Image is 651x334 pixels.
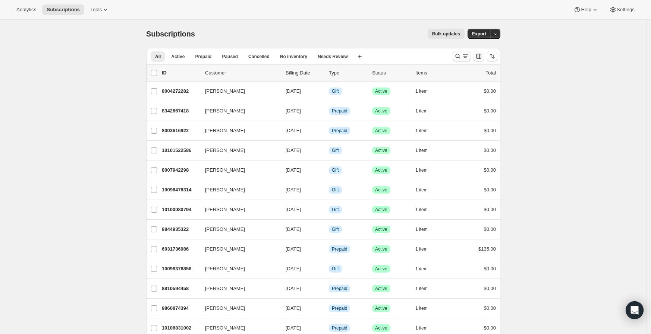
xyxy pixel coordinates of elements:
span: Active [375,325,387,331]
span: Cancelled [248,54,270,60]
span: [PERSON_NAME] [205,186,245,194]
span: [DATE] [286,266,301,271]
button: [PERSON_NAME] [201,283,275,295]
span: Gift [332,147,339,153]
p: 10106831002 [162,324,199,332]
span: Active [375,147,387,153]
button: 1 item [415,145,436,156]
button: [PERSON_NAME] [201,204,275,216]
div: 8004272282[PERSON_NAME][DATE]InfoGiftSuccessActive1 item$0.00 [162,86,496,96]
span: $0.00 [484,305,496,311]
p: 8003616922 [162,127,199,134]
span: [DATE] [286,88,301,94]
span: Gift [332,226,339,232]
span: 1 item [415,187,428,193]
span: Gift [332,207,339,213]
span: [DATE] [286,305,301,311]
span: [PERSON_NAME] [205,245,245,253]
span: [PERSON_NAME] [205,324,245,332]
span: Active [375,207,387,213]
span: 1 item [415,207,428,213]
span: Active [375,108,387,114]
span: Active [375,187,387,193]
button: Export [468,29,491,39]
div: 6031736986[PERSON_NAME][DATE]InfoPrepaidSuccessActive1 item$135.00 [162,244,496,254]
p: Status [372,69,409,77]
span: Help [581,7,591,13]
button: 1 item [415,125,436,136]
span: Gift [332,167,339,173]
p: Total [486,69,496,77]
button: [PERSON_NAME] [201,105,275,117]
span: [DATE] [286,187,301,193]
button: Analytics [12,4,41,15]
span: Paused [222,54,238,60]
button: Create new view [354,51,366,62]
span: $0.00 [484,207,496,212]
span: [DATE] [286,108,301,114]
span: $0.00 [484,128,496,133]
span: 1 item [415,246,428,252]
span: Bulk updates [432,31,460,37]
span: Active [375,246,387,252]
button: 1 item [415,264,436,274]
span: $0.00 [484,108,496,114]
div: 8844935322[PERSON_NAME][DATE]InfoGiftSuccessActive1 item$0.00 [162,224,496,235]
span: 1 item [415,226,428,232]
div: 10106831002[PERSON_NAME][DATE]InfoPrepaidSuccessActive1 item$0.00 [162,323,496,333]
span: [PERSON_NAME] [205,206,245,213]
button: [PERSON_NAME] [201,263,275,275]
span: Active [375,167,387,173]
span: Export [472,31,486,37]
span: Prepaid [332,325,347,331]
span: Subscriptions [146,30,195,38]
button: [PERSON_NAME] [201,85,275,97]
button: Settings [605,4,639,15]
button: 1 item [415,204,436,215]
p: 8342667418 [162,107,199,115]
span: 1 item [415,108,428,114]
div: 8342667418[PERSON_NAME][DATE]InfoPrepaidSuccessActive1 item$0.00 [162,106,496,116]
span: [PERSON_NAME] [205,305,245,312]
div: 8810594458[PERSON_NAME][DATE]InfoPrepaidSuccessActive1 item$0.00 [162,283,496,294]
span: Prepaid [332,128,347,134]
span: [DATE] [286,325,301,331]
button: [PERSON_NAME] [201,223,275,235]
p: 8007942298 [162,166,199,174]
span: Prepaid [332,246,347,252]
div: 8003616922[PERSON_NAME][DATE]InfoPrepaidSuccessActive1 item$0.00 [162,125,496,136]
span: 1 item [415,128,428,134]
span: [PERSON_NAME] [205,226,245,233]
span: Active [375,286,387,292]
button: [PERSON_NAME] [201,322,275,334]
span: $0.00 [484,286,496,291]
span: Subscriptions [47,7,80,13]
p: ID [162,69,199,77]
span: [DATE] [286,147,301,153]
button: 1 item [415,106,436,116]
button: [PERSON_NAME] [201,144,275,156]
span: No inventory [280,54,307,60]
span: Tools [90,7,102,13]
div: IDCustomerBilling DateTypeStatusItemsTotal [162,69,496,77]
span: $135.00 [478,246,496,252]
div: 10100080794[PERSON_NAME][DATE]InfoGiftSuccessActive1 item$0.00 [162,204,496,215]
p: 9860874394 [162,305,199,312]
p: 10098376858 [162,265,199,273]
span: Gift [332,88,339,94]
button: [PERSON_NAME] [201,184,275,196]
span: 1 item [415,167,428,173]
p: 10101522586 [162,147,199,154]
span: [DATE] [286,128,301,133]
div: Type [329,69,366,77]
span: 1 item [415,325,428,331]
button: Sort the results [487,51,497,61]
span: Active [375,266,387,272]
button: Subscriptions [42,4,84,15]
p: 8844935322 [162,226,199,233]
span: Needs Review [318,54,348,60]
span: [DATE] [286,226,301,232]
span: 1 item [415,286,428,292]
span: [PERSON_NAME] [205,127,245,134]
button: 1 item [415,185,436,195]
